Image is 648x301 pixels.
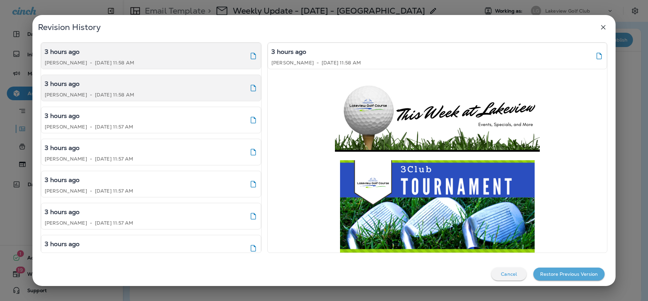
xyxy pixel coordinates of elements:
[95,188,133,194] p: [DATE] 11:57 AM
[95,60,134,65] p: [DATE] 11:58 AM
[90,124,92,130] p: -
[45,156,87,162] p: [PERSON_NAME]
[271,46,306,57] h5: 3 hours ago
[45,60,87,65] p: [PERSON_NAME]
[491,268,526,281] button: Cancel
[90,220,92,226] p: -
[45,252,87,258] p: [PERSON_NAME]
[95,92,134,97] p: [DATE] 11:58 AM
[45,46,80,57] h5: 3 hours ago
[45,175,80,185] h5: 3 hours ago
[501,271,517,277] p: Cancel
[271,60,314,65] p: [PERSON_NAME]
[45,110,80,121] h5: 3 hours ago
[90,156,92,162] p: -
[90,252,92,258] p: -
[45,188,87,194] p: [PERSON_NAME]
[45,207,80,217] h5: 3 hours ago
[340,160,535,270] img: Lakeview--3-Club-Tournament-FB-Event-Cover.png
[45,78,80,89] h5: 3 hours ago
[95,220,133,226] p: [DATE] 11:57 AM
[45,220,87,226] p: [PERSON_NAME]
[316,60,319,65] p: -
[95,124,133,130] p: [DATE] 11:57 AM
[38,22,101,32] span: Revision History
[335,84,540,152] img: Lakeview--Weekly-Email-Header-1.png
[90,60,92,65] p: -
[95,156,133,162] p: [DATE] 11:57 AM
[90,188,92,194] p: -
[45,239,80,250] h5: 3 hours ago
[90,92,92,97] p: -
[45,92,87,97] p: [PERSON_NAME]
[45,124,87,130] p: [PERSON_NAME]
[95,252,133,258] p: [DATE] 11:57 AM
[533,268,605,281] button: Restore Previous Version
[45,142,80,153] h5: 3 hours ago
[322,60,361,65] p: [DATE] 11:58 AM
